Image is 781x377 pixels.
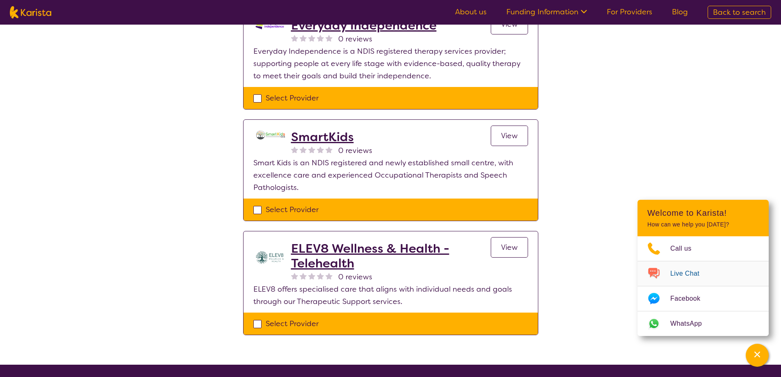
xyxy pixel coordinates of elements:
h2: Welcome to Karista! [647,208,759,218]
p: How can we help you [DATE]? [647,221,759,228]
img: ltnxvukw6alefghrqtzz.png [253,130,286,141]
ul: Choose channel [638,236,769,336]
img: nonereviewstar [308,272,315,279]
p: Smart Kids is an NDIS registered and newly established small centre, with excellence care and exp... [253,157,528,194]
img: nonereviewstar [300,146,307,153]
span: WhatsApp [670,318,712,330]
img: Karista logo [10,6,51,18]
a: Web link opens in a new tab. [638,311,769,336]
span: 0 reviews [338,33,372,45]
a: Blog [672,7,688,17]
img: nonereviewstar [300,34,307,41]
span: Call us [670,242,701,255]
a: Everyday Independence [291,18,437,33]
p: ELEV8 offers specialised care that aligns with individual needs and goals through our Therapeutic... [253,283,528,308]
span: Facebook [670,292,710,305]
a: View [491,126,528,146]
span: 0 reviews [338,144,372,157]
button: Channel Menu [746,344,769,367]
span: 0 reviews [338,271,372,283]
img: nonereviewstar [317,146,324,153]
img: nonereviewstar [326,34,332,41]
img: nonereviewstar [291,34,298,41]
img: nonereviewstar [308,34,315,41]
img: nonereviewstar [317,272,324,279]
img: nonereviewstar [300,272,307,279]
img: nonereviewstar [308,146,315,153]
a: For Providers [607,7,652,17]
a: Funding Information [506,7,587,17]
a: SmartKids [291,130,372,144]
p: Everyday Independence is a NDIS registered therapy services provider; supporting people at every ... [253,45,528,82]
img: nonereviewstar [326,272,332,279]
a: Back to search [708,6,771,19]
a: About us [455,7,487,17]
img: nonereviewstar [317,34,324,41]
span: View [501,131,518,141]
img: nonereviewstar [326,146,332,153]
span: View [501,242,518,252]
div: Channel Menu [638,200,769,336]
span: Back to search [713,7,766,17]
img: nonereviewstar [291,272,298,279]
img: kdssqoqrr0tfqzmv8ac0.png [253,18,286,31]
a: View [491,237,528,258]
a: ELEV8 Wellness & Health - Telehealth [291,241,491,271]
span: Live Chat [670,267,709,280]
img: nonereviewstar [291,146,298,153]
img: yihuczgmrom8nsaxakka.jpg [253,241,286,274]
